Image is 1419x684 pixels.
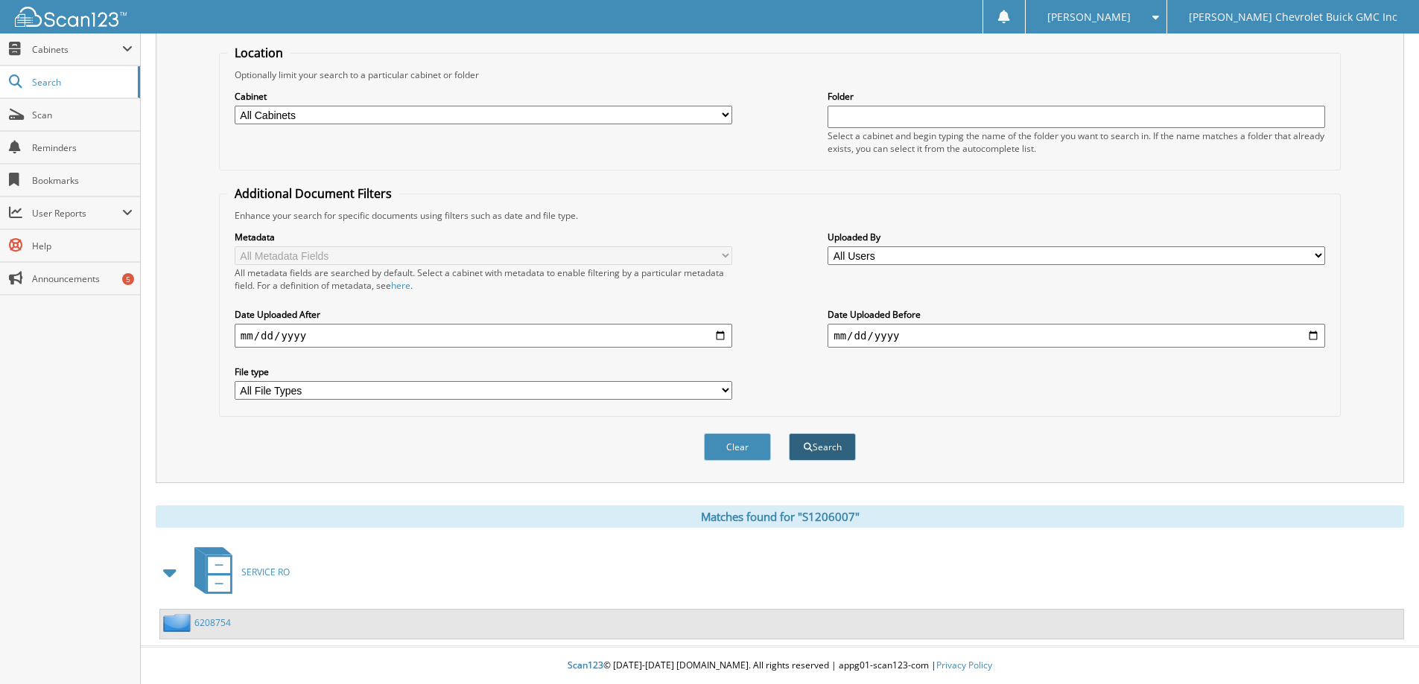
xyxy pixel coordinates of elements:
[227,45,291,61] legend: Location
[1189,13,1397,22] span: [PERSON_NAME] Chevrolet Buick GMC Inc
[828,90,1325,103] label: Folder
[227,185,399,202] legend: Additional Document Filters
[235,231,732,243] label: Metadata
[32,141,133,154] span: Reminders
[391,279,410,292] a: here
[828,231,1325,243] label: Uploaded By
[1345,613,1419,684] iframe: Chat Widget
[828,324,1325,348] input: end
[828,308,1325,321] label: Date Uploaded Before
[32,76,130,89] span: Search
[235,308,732,321] label: Date Uploaded After
[32,174,133,187] span: Bookmarks
[235,90,732,103] label: Cabinet
[32,207,122,220] span: User Reports
[32,43,122,56] span: Cabinets
[15,7,127,27] img: scan123-logo-white.svg
[241,566,290,578] span: SERVICE RO
[828,130,1325,155] div: Select a cabinet and begin typing the name of the folder you want to search in. If the name match...
[704,433,771,461] button: Clear
[1047,13,1131,22] span: [PERSON_NAME]
[235,365,732,378] label: File type
[789,433,856,461] button: Search
[141,648,1419,684] div: © [DATE]-[DATE] [DOMAIN_NAME]. All rights reserved | appg01-scan123-com |
[32,240,133,252] span: Help
[122,273,134,285] div: 5
[235,324,732,348] input: start
[235,266,732,292] div: All metadata fields are searched by default. Select a cabinet with metadata to enable filtering b...
[568,659,603,671] span: Scan123
[227,209,1333,222] div: Enhance your search for specific documents using filters such as date and file type.
[185,543,290,601] a: SERVICE RO
[32,109,133,121] span: Scan
[194,616,231,629] a: 6208754
[227,68,1333,81] div: Optionally limit your search to a particular cabinet or folder
[32,272,133,285] span: Announcements
[936,659,992,671] a: Privacy Policy
[163,613,194,632] img: folder2.png
[156,505,1404,528] div: Matches found for "S1206007"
